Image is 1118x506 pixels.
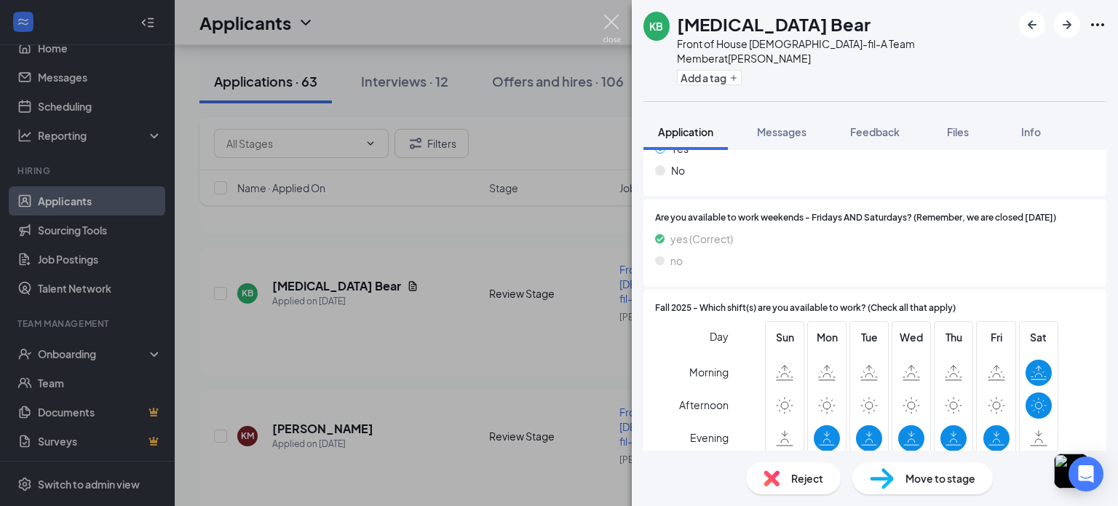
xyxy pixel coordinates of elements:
[791,470,823,486] span: Reject
[677,36,1012,66] div: Front of House [DEMOGRAPHIC_DATA]-fil-A Team Member at [PERSON_NAME]
[1021,125,1041,138] span: Info
[772,329,798,345] span: Sun
[850,125,900,138] span: Feedback
[1089,16,1106,33] svg: Ellipses
[649,19,663,33] div: KB
[947,125,969,138] span: Files
[710,328,729,344] span: Day
[1023,16,1041,33] svg: ArrowLeftNew
[757,125,806,138] span: Messages
[905,470,975,486] span: Move to stage
[1069,456,1103,491] div: Open Intercom Messenger
[677,70,742,85] button: PlusAdd a tag
[1019,12,1045,38] button: ArrowLeftNew
[658,125,713,138] span: Application
[1058,16,1076,33] svg: ArrowRight
[689,359,729,385] span: Morning
[729,74,738,82] svg: Plus
[677,12,871,36] h1: [MEDICAL_DATA] Bear
[940,329,967,345] span: Thu
[814,329,840,345] span: Mon
[670,231,733,247] span: yes (Correct)
[1026,329,1052,345] span: Sat
[671,162,685,178] span: No
[670,253,683,269] span: no
[655,301,956,315] span: Fall 2025 - Which shift(s) are you available to work? (Check all that apply)
[898,329,924,345] span: Wed
[655,211,1056,225] span: Are you available to work weekends - Fridays AND Saturdays? (Remember, we are closed [DATE])
[690,424,729,451] span: Evening
[856,329,882,345] span: Tue
[679,392,729,418] span: Afternoon
[983,329,1010,345] span: Fri
[1054,12,1080,38] button: ArrowRight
